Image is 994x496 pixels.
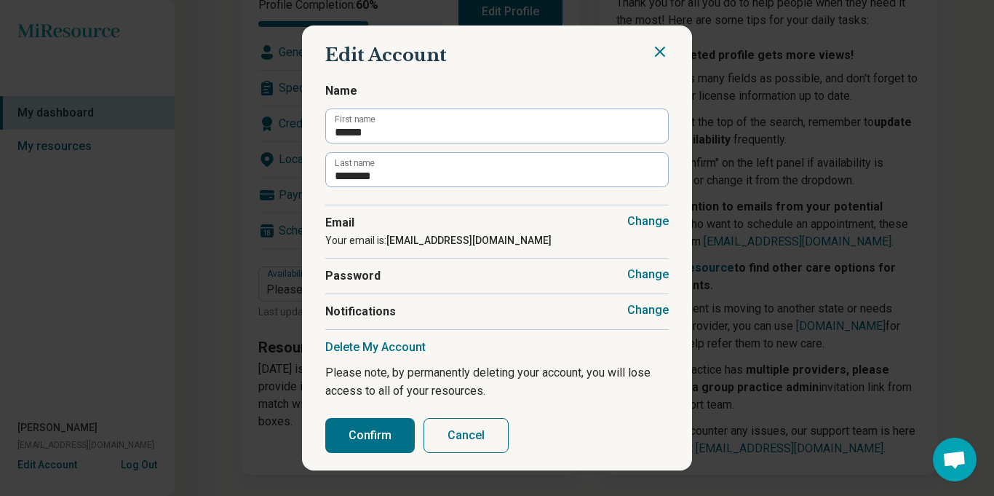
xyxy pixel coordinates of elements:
button: Change [627,214,669,229]
button: Close [651,43,669,60]
span: Email [325,214,669,232]
button: Cancel [424,418,509,453]
p: Please note, by permanently deleting your account, you will lose access to all of your resources. [325,363,669,401]
button: Delete My Account [325,340,426,355]
strong: [EMAIL_ADDRESS][DOMAIN_NAME] [386,235,552,246]
span: Your email is: [325,235,552,246]
button: Change [627,267,669,282]
h2: Edit Account [325,43,669,68]
span: Notifications [325,303,669,320]
button: Change [627,303,669,318]
span: Password [325,267,669,285]
span: Name [325,82,669,100]
button: Confirm [325,418,415,453]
